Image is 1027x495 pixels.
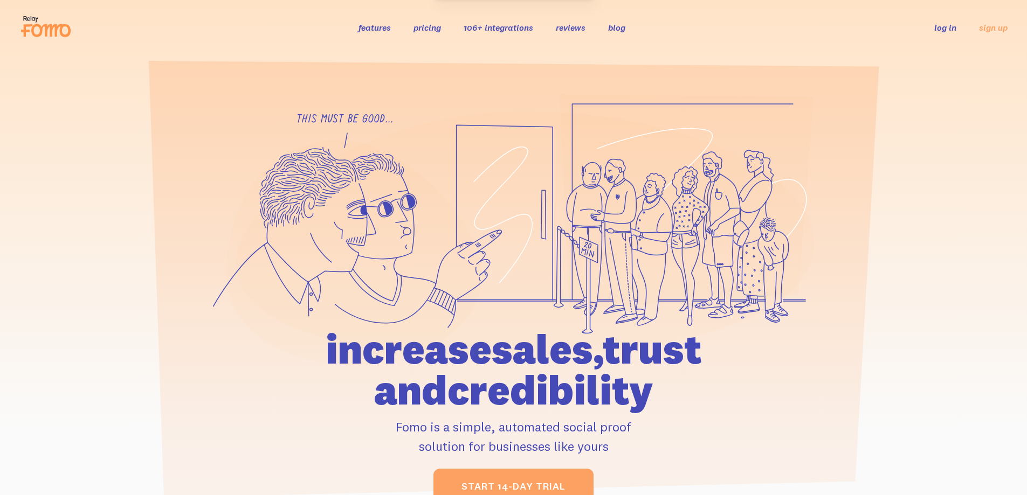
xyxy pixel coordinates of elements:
a: pricing [413,22,441,33]
h1: increase sales, trust and credibility [264,329,763,410]
a: blog [608,22,625,33]
a: sign up [979,22,1008,33]
a: reviews [556,22,585,33]
a: features [359,22,391,33]
a: 106+ integrations [464,22,533,33]
p: Fomo is a simple, automated social proof solution for businesses like yours [264,417,763,456]
a: log in [934,22,956,33]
